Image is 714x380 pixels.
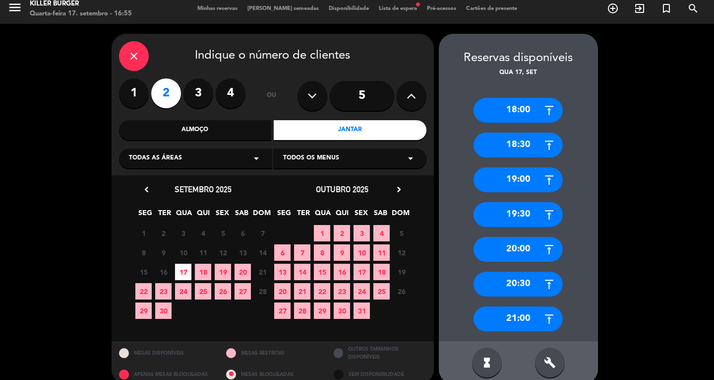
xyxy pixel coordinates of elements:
span: 19 [393,264,410,280]
span: 22 [314,283,330,300]
i: search [687,2,699,14]
span: Disponibilidade [324,6,374,11]
span: 13 [235,244,251,261]
div: 18:30 [474,133,563,157]
span: 26 [215,283,231,300]
span: QUA [314,207,331,224]
div: Reservas disponíveis [439,49,598,68]
span: Lista de espera [374,6,422,11]
span: 6 [274,244,291,261]
span: 25 [195,283,211,300]
span: 21 [254,264,271,280]
div: Indique o número de clientes [119,41,426,71]
div: 21:00 [474,306,563,331]
span: SAB [234,207,250,224]
span: TER [295,207,311,224]
span: 30 [334,303,350,319]
i: build [544,357,556,369]
span: 3 [354,225,370,241]
i: chevron_right [394,184,404,195]
span: 29 [314,303,330,319]
span: Minhas reservas [192,6,242,11]
div: Almoço [119,120,272,140]
span: 10 [175,244,191,261]
span: 11 [195,244,211,261]
span: SEG [137,207,153,224]
span: 29 [135,303,152,319]
span: QUI [334,207,350,224]
i: hourglass_full [481,357,493,369]
span: Cartões de presente [461,6,522,11]
span: 22 [135,283,152,300]
span: 6 [235,225,251,241]
span: DOM [253,207,269,224]
span: 7 [294,244,310,261]
span: 30 [155,303,172,319]
span: 13 [274,264,291,280]
div: Jantar [274,120,426,140]
span: 5 [393,225,410,241]
span: 2 [334,225,350,241]
i: close [128,50,140,62]
span: 20 [274,283,291,300]
div: MESAS DISPONÍVEIS [112,341,219,366]
span: 4 [195,225,211,241]
span: 15 [314,264,330,280]
span: 16 [155,264,172,280]
span: 9 [155,244,172,261]
span: DOM [392,207,408,224]
span: 31 [354,303,370,319]
span: 16 [334,264,350,280]
span: SEX [214,207,231,224]
span: 23 [155,283,172,300]
span: fiber_manual_record [415,1,421,7]
span: 4 [373,225,390,241]
span: 9 [334,244,350,261]
div: MESAS RESTRITAS [219,341,326,366]
div: Quarta-feira 17. setembro - 16:55 [30,9,132,19]
span: 24 [354,283,370,300]
span: 25 [373,283,390,300]
span: 19 [215,264,231,280]
span: 28 [294,303,310,319]
span: outubro 2025 [316,184,368,194]
span: QUI [195,207,211,224]
i: exit_to_app [634,2,646,14]
span: Pré-acessos [422,6,461,11]
span: 8 [135,244,152,261]
span: 27 [235,283,251,300]
span: 18 [195,264,211,280]
div: 19:30 [474,202,563,227]
i: chevron_left [141,184,152,195]
span: 23 [334,283,350,300]
span: 1 [135,225,152,241]
span: 27 [274,303,291,319]
span: 20 [235,264,251,280]
span: Todas as áreas [129,153,182,163]
span: 26 [393,283,410,300]
span: SEG [276,207,292,224]
span: 21 [294,283,310,300]
label: 3 [183,78,213,108]
div: 19:00 [474,167,563,192]
span: SAB [372,207,389,224]
span: TER [156,207,173,224]
span: 14 [254,244,271,261]
span: [PERSON_NAME] semeadas [242,6,324,11]
div: Qua 17, set [439,68,598,78]
span: QUA [176,207,192,224]
span: 12 [393,244,410,261]
i: add_circle_outline [607,2,619,14]
div: OUTROS TAMANHOS DISPONÍVEIS [326,341,434,366]
span: 15 [135,264,152,280]
label: 2 [151,78,181,108]
span: 5 [215,225,231,241]
span: 8 [314,244,330,261]
span: Todos os menus [283,153,339,163]
span: SEX [353,207,369,224]
span: 14 [294,264,310,280]
span: 7 [254,225,271,241]
div: 18:00 [474,98,563,123]
span: 28 [254,283,271,300]
i: arrow_drop_down [250,152,262,164]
